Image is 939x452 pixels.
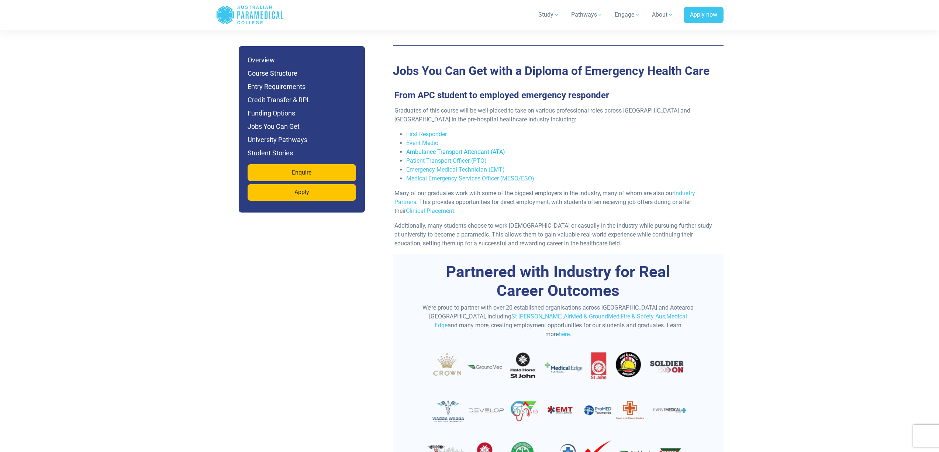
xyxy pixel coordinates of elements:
[511,313,563,320] a: St [PERSON_NAME]
[564,313,619,320] a: AirMed & GroundMed
[394,189,716,215] p: Many of our graduates work with some of the biggest employers in the industry, many of whom are a...
[684,7,724,24] a: Apply now
[393,64,724,78] h2: Jobs You Can Get
[406,175,534,182] a: Medical Emergency Services Officer (MESO/ESO)
[390,90,721,101] h3: From APC student to employed emergency responder
[610,4,645,25] a: Engage
[406,131,447,138] a: First Responder
[406,139,438,146] a: Event Medic
[534,4,564,25] a: Study
[435,313,687,329] a: Medical Edge
[216,3,284,27] a: Australian Paramedical College
[621,313,665,320] a: Fire & Safety Aus
[567,4,607,25] a: Pathways
[421,303,695,339] p: We’re proud to partner with over 20 established organisations across [GEOGRAPHIC_DATA] and Aotear...
[406,148,505,155] a: Ambulance Transport Attendant (ATA)
[406,166,505,173] a: Emergency Medical Technician (EMT)
[421,263,695,300] h3: Partnered with Industry for Real Career Outcomes
[559,331,571,338] a: here.
[406,207,454,214] a: Clinical Placement
[648,4,678,25] a: About
[406,157,487,164] a: Patient Transport Officer (PTO)
[394,221,716,248] p: Additionally, many students choose to work [DEMOGRAPHIC_DATA] or casually in the industry while p...
[394,106,716,124] p: Graduates of this course will be well-placed to take on various professional roles across [GEOGRA...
